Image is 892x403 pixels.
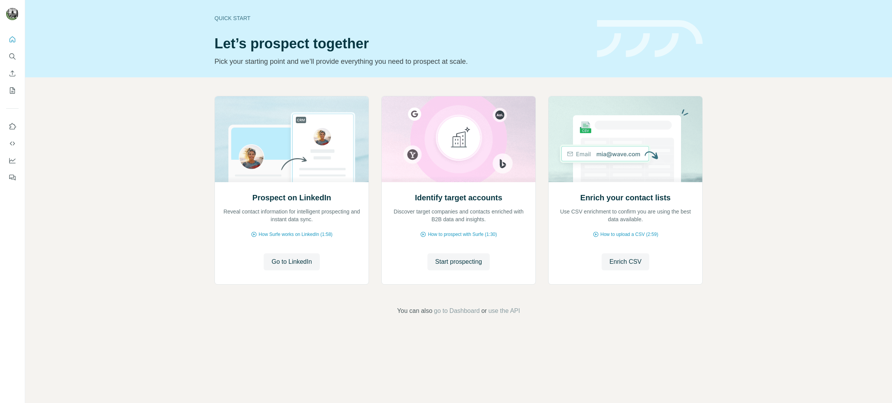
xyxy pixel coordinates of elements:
[428,231,497,238] span: How to prospect with Surfe (1:30)
[609,257,642,266] span: Enrich CSV
[214,36,588,51] h1: Let’s prospect together
[389,208,528,223] p: Discover target companies and contacts enriched with B2B data and insights.
[434,306,480,316] button: go to Dashboard
[427,253,490,270] button: Start prospecting
[580,192,671,203] h2: Enrich your contact lists
[6,50,19,63] button: Search
[397,306,432,316] span: You can also
[435,257,482,266] span: Start prospecting
[488,306,520,316] button: use the API
[271,257,312,266] span: Go to LinkedIn
[6,84,19,97] button: My lists
[381,96,536,182] img: Identify target accounts
[6,8,19,20] img: Avatar
[600,231,658,238] span: How to upload a CSV (2:59)
[6,120,19,133] button: Use Surfe on LinkedIn
[252,192,331,203] h2: Prospect on LinkedIn
[259,231,333,238] span: How Surfe works on LinkedIn (1:58)
[6,32,19,46] button: Quick start
[548,96,703,182] img: Enrich your contact lists
[6,67,19,80] button: Enrich CSV
[6,154,19,167] button: Dashboard
[415,192,503,203] h2: Identify target accounts
[214,56,588,67] p: Pick your starting point and we’ll provide everything you need to prospect at scale.
[264,253,319,270] button: Go to LinkedIn
[602,253,649,270] button: Enrich CSV
[6,137,19,150] button: Use Surfe API
[556,208,695,223] p: Use CSV enrichment to confirm you are using the best data available.
[214,14,588,22] div: Quick start
[223,208,361,223] p: Reveal contact information for intelligent prospecting and instant data sync.
[6,171,19,184] button: Feedback
[214,96,369,182] img: Prospect on LinkedIn
[597,20,703,58] img: banner
[481,306,487,316] span: or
